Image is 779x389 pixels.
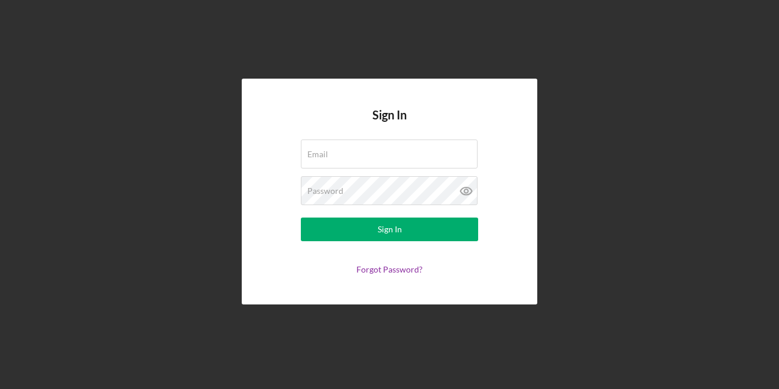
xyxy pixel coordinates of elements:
h4: Sign In [372,108,407,140]
button: Sign In [301,218,478,241]
a: Forgot Password? [356,264,423,274]
label: Email [307,150,328,159]
div: Sign In [378,218,402,241]
label: Password [307,186,343,196]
